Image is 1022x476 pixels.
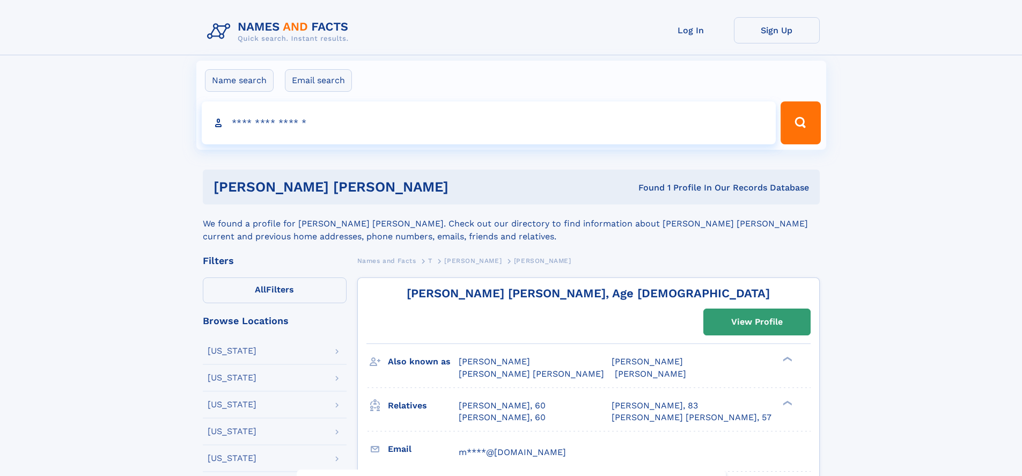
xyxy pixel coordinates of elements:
[203,17,357,46] img: Logo Names and Facts
[208,427,256,436] div: [US_STATE]
[388,440,459,458] h3: Email
[780,356,793,363] div: ❯
[459,400,546,412] a: [PERSON_NAME], 60
[208,400,256,409] div: [US_STATE]
[734,17,820,43] a: Sign Up
[428,254,432,267] a: T
[388,397,459,415] h3: Relatives
[203,256,347,266] div: Filters
[357,254,416,267] a: Names and Facts
[208,454,256,463] div: [US_STATE]
[444,254,502,267] a: [PERSON_NAME]
[731,310,783,334] div: View Profile
[612,412,771,423] a: [PERSON_NAME] [PERSON_NAME], 57
[214,180,543,194] h1: [PERSON_NAME] [PERSON_NAME]
[459,356,530,367] span: [PERSON_NAME]
[444,257,502,265] span: [PERSON_NAME]
[205,69,274,92] label: Name search
[428,257,432,265] span: T
[612,356,683,367] span: [PERSON_NAME]
[615,369,686,379] span: [PERSON_NAME]
[648,17,734,43] a: Log In
[203,316,347,326] div: Browse Locations
[255,284,266,295] span: All
[543,182,809,194] div: Found 1 Profile In Our Records Database
[208,347,256,355] div: [US_STATE]
[780,399,793,406] div: ❯
[202,101,776,144] input: search input
[704,309,810,335] a: View Profile
[203,204,820,243] div: We found a profile for [PERSON_NAME] [PERSON_NAME]. Check out our directory to find information a...
[781,101,820,144] button: Search Button
[514,257,571,265] span: [PERSON_NAME]
[459,369,604,379] span: [PERSON_NAME] [PERSON_NAME]
[459,412,546,423] a: [PERSON_NAME], 60
[285,69,352,92] label: Email search
[388,353,459,371] h3: Also known as
[612,400,698,412] a: [PERSON_NAME], 83
[203,277,347,303] label: Filters
[407,287,770,300] a: [PERSON_NAME] [PERSON_NAME], Age [DEMOGRAPHIC_DATA]
[208,374,256,382] div: [US_STATE]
